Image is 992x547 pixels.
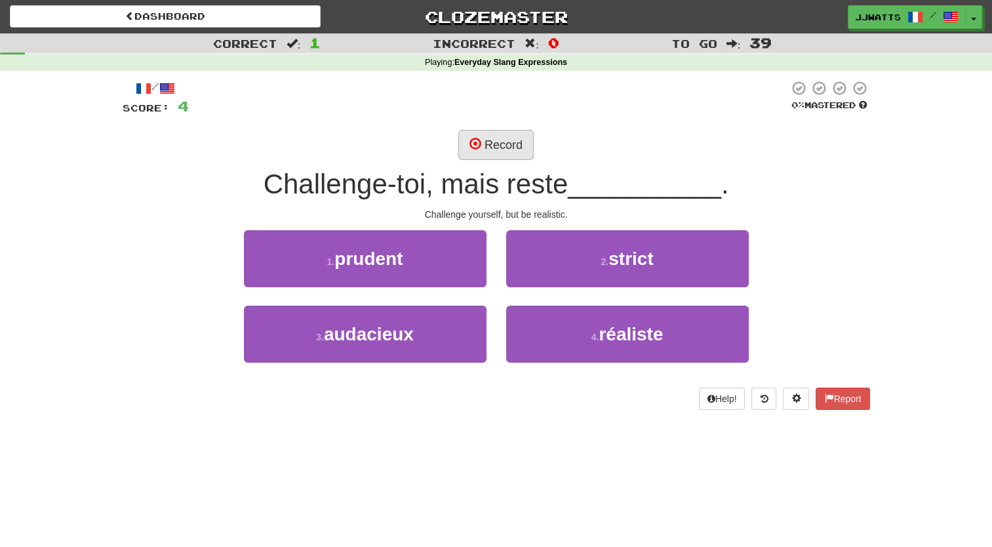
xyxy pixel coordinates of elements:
span: jjwatts [855,11,901,23]
span: 4 [178,98,189,114]
span: Score: [123,102,170,113]
span: réaliste [599,324,663,344]
button: 1.prudent [244,230,486,287]
small: 4 . [591,332,599,342]
button: Round history (alt+y) [751,388,776,410]
small: 1 . [327,256,335,267]
button: 3.audacieux [244,306,486,363]
button: 2.strict [506,230,749,287]
span: To go [671,37,717,50]
span: : [726,38,741,49]
span: 0 [548,35,559,51]
div: Mastered [789,100,870,111]
a: Dashboard [10,5,321,28]
span: : [287,38,301,49]
span: 0 % [791,100,804,110]
span: . [721,169,729,199]
span: : [525,38,539,49]
small: 3 . [316,332,324,342]
div: Challenge yourself, but be realistic. [123,208,870,221]
span: prudent [334,249,403,269]
div: / [123,80,189,96]
a: Clozemaster [340,5,651,28]
button: 4.réaliste [506,306,749,363]
button: Help! [699,388,745,410]
span: Challenge-toi, mais reste [264,169,568,199]
button: Record [458,130,534,160]
span: Correct [213,37,277,50]
span: __________ [568,169,721,199]
span: 39 [749,35,772,51]
span: Incorrect [433,37,515,50]
span: audacieux [324,324,414,344]
button: Report [816,388,869,410]
span: / [930,10,936,20]
a: jjwatts / [848,5,966,29]
span: strict [608,249,653,269]
strong: Everyday Slang Expressions [454,58,567,67]
small: 2 . [601,256,608,267]
span: 1 [309,35,321,51]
